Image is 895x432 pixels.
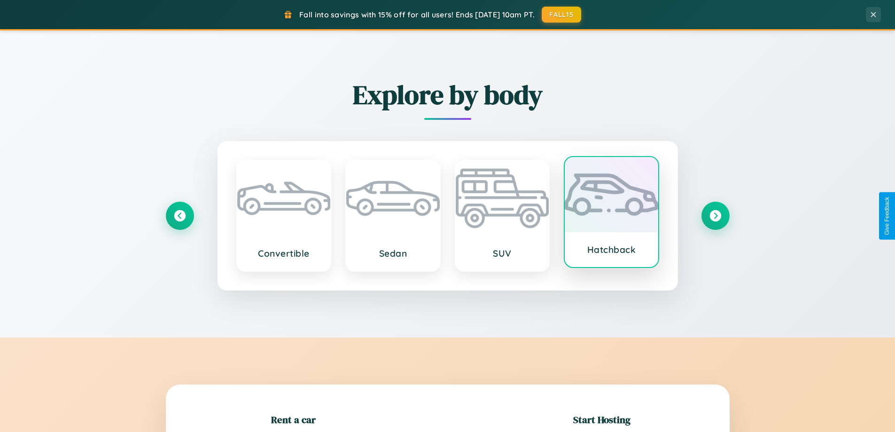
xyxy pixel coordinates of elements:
[573,413,630,426] h2: Start Hosting
[356,248,430,259] h3: Sedan
[465,248,540,259] h3: SUV
[884,197,890,235] div: Give Feedback
[271,413,316,426] h2: Rent a car
[574,244,649,255] h3: Hatchback
[166,77,730,113] h2: Explore by body
[299,10,535,19] span: Fall into savings with 15% off for all users! Ends [DATE] 10am PT.
[247,248,321,259] h3: Convertible
[542,7,581,23] button: FALL15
